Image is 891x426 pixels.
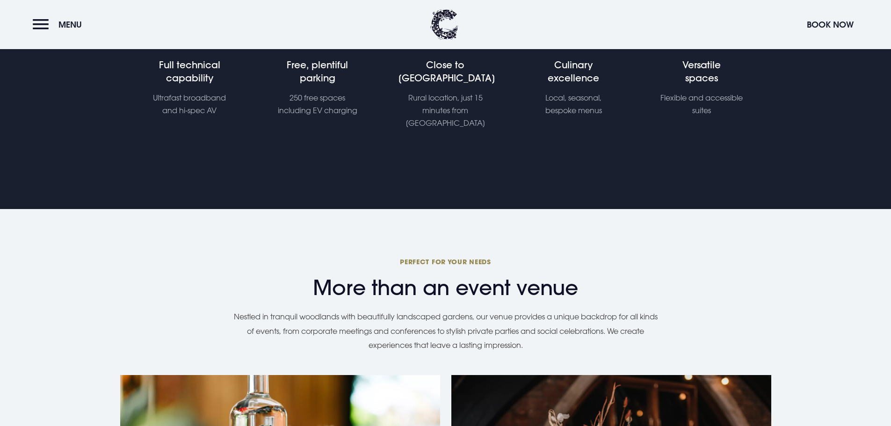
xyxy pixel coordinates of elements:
p: Ultrafast broadband and hi-spec AV [147,92,232,117]
h4: Culinary excellence [526,58,621,85]
p: 250 free spaces including EV charging [275,92,360,117]
h4: Full technical capability [142,58,237,85]
span: Menu [58,19,82,30]
p: Local, seasonal, bespoke menus [531,92,616,117]
p: Rural location, just 15 minutes from [GEOGRAPHIC_DATA] [403,92,487,130]
img: Clandeboye Lodge [430,9,458,40]
p: Nestled in tranquil woodlands with beautifully landscaped gardens, our venue provides a unique ba... [231,310,661,352]
p: Flexible and accessible suites [659,92,744,117]
span: Perfect for your needs [231,257,661,266]
h4: Versatile spaces [654,58,749,85]
button: Book Now [802,14,858,35]
h4: Free, plentiful parking [270,58,365,85]
h4: Close to [GEOGRAPHIC_DATA] [398,58,493,85]
button: Menu [33,14,87,35]
h2: More than an event venue [231,257,661,300]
